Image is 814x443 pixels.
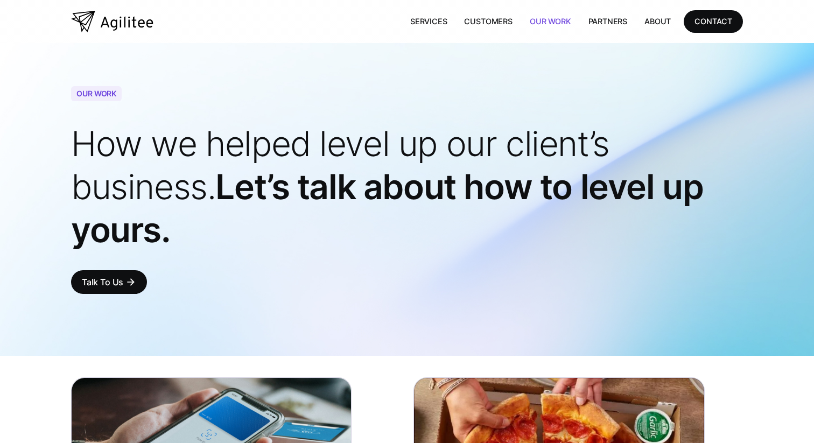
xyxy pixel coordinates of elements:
h1: Let’s talk about how to level up yours. [71,122,743,251]
div: Talk To Us [82,275,123,290]
a: Our Work [521,10,580,32]
a: Customers [455,10,521,32]
div: OUR WORK [71,86,122,101]
div: CONTACT [694,15,732,28]
a: About [636,10,679,32]
span: How we helped level up our client’s business. [71,123,609,207]
a: Talk To Usarrow_forward [71,270,147,294]
a: CONTACT [684,10,743,32]
a: Partners [580,10,636,32]
a: Services [402,10,456,32]
div: arrow_forward [125,277,136,287]
a: home [71,11,153,32]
